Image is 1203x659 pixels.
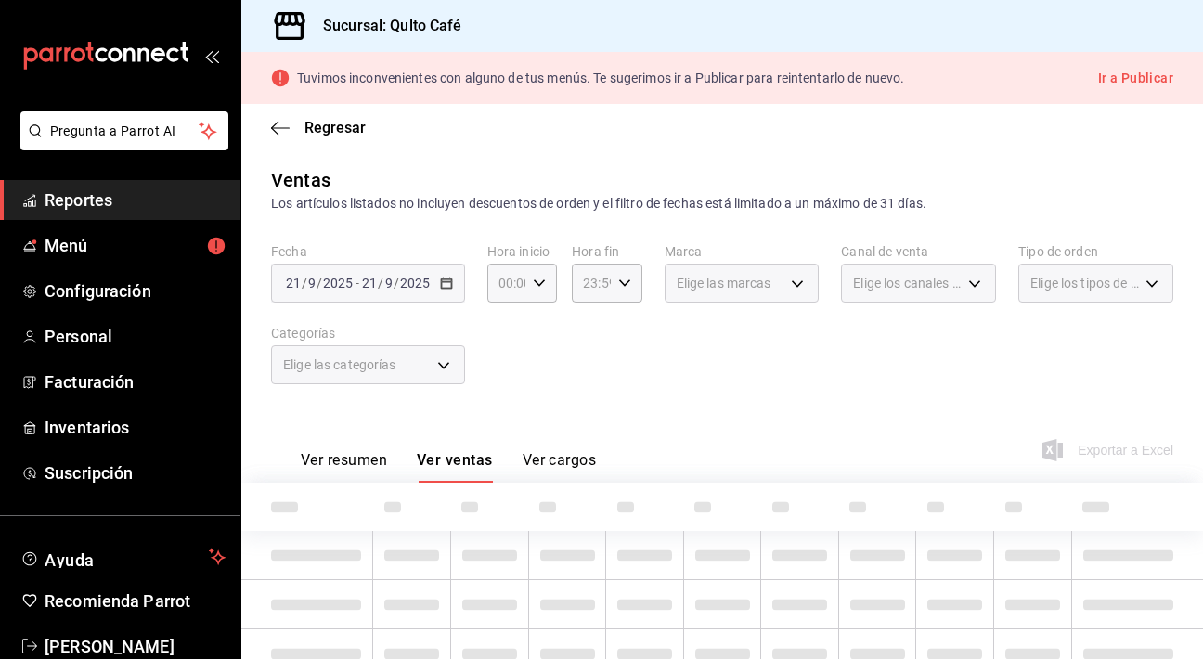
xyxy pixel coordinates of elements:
span: Elige las marcas [677,274,771,292]
h3: Sucursal: Qulto Café [308,15,462,37]
label: Hora inicio [487,245,557,258]
span: - [356,276,359,291]
span: Pregunta a Parrot AI [50,122,200,141]
button: Ir a Publicar [1098,67,1173,90]
span: Suscripción [45,460,226,485]
span: Elige las categorías [283,355,396,374]
div: navigation tabs [301,451,596,483]
button: Ver ventas [417,451,493,483]
span: Configuración [45,278,226,304]
span: / [378,276,383,291]
input: ---- [322,276,354,291]
span: Ayuda [45,546,201,568]
span: [PERSON_NAME] [45,634,226,659]
button: Ver resumen [301,451,387,483]
span: Elige los canales de venta [853,274,962,292]
label: Fecha [271,245,465,258]
div: Los artículos listados no incluyen descuentos de orden y el filtro de fechas está limitado a un m... [271,194,1173,213]
a: Pregunta a Parrot AI [13,135,228,154]
span: / [302,276,307,291]
label: Canal de venta [841,245,996,258]
button: Ver cargos [523,451,597,483]
input: -- [285,276,302,291]
span: Reportes [45,187,226,213]
span: Inventarios [45,415,226,440]
p: Tuvimos inconvenientes con alguno de tus menús. Te sugerimos ir a Publicar para reintentarlo de n... [297,71,904,84]
span: Menú [45,233,226,258]
span: Personal [45,324,226,349]
span: Elige los tipos de orden [1030,274,1139,292]
div: Ventas [271,166,330,194]
input: -- [307,276,317,291]
label: Marca [665,245,820,258]
label: Tipo de orden [1018,245,1173,258]
input: -- [384,276,394,291]
button: Pregunta a Parrot AI [20,111,228,150]
button: Regresar [271,119,366,136]
label: Hora fin [572,245,641,258]
span: Regresar [304,119,366,136]
span: Facturación [45,369,226,394]
button: open_drawer_menu [204,48,219,63]
label: Categorías [271,327,465,340]
span: / [317,276,322,291]
span: Recomienda Parrot [45,588,226,614]
input: -- [361,276,378,291]
input: ---- [399,276,431,291]
span: / [394,276,399,291]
